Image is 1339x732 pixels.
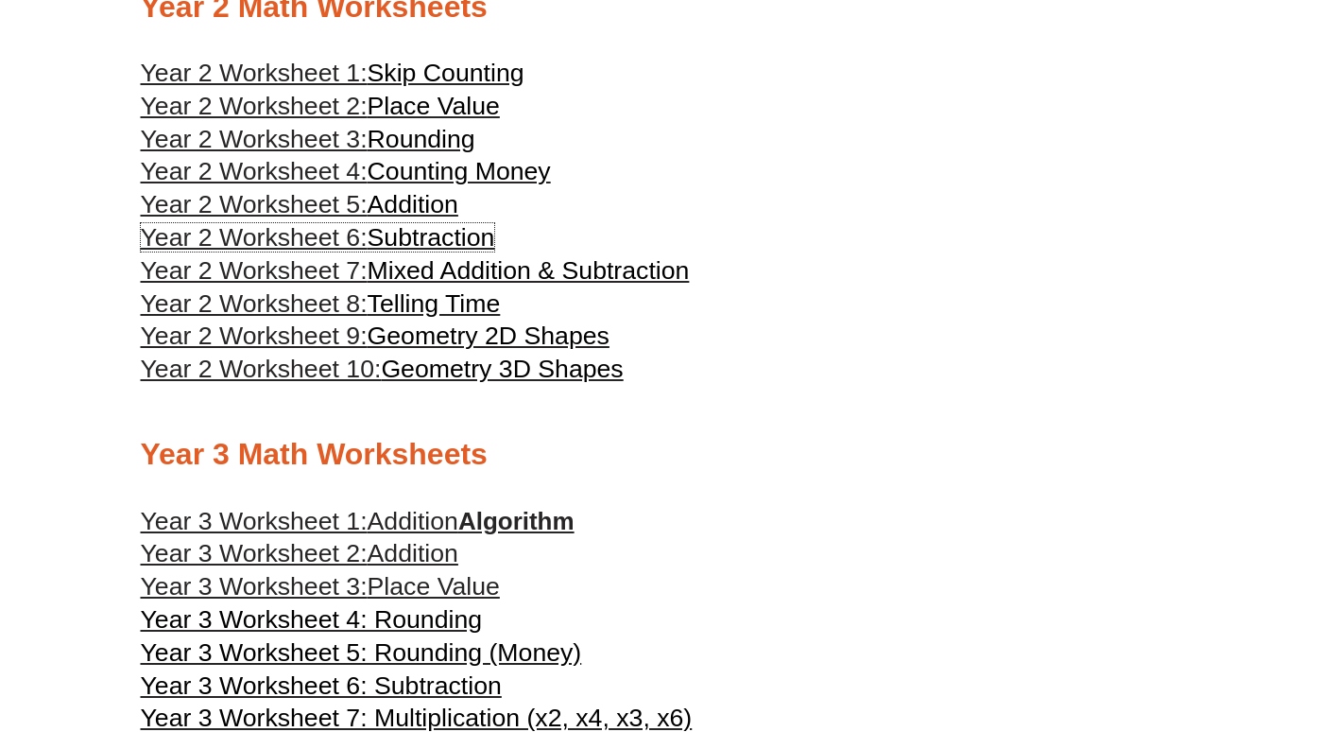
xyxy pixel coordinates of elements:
span: Year 2 Worksheet 7: [141,256,368,285]
span: Year 2 Worksheet 6: [141,223,368,252]
span: Mixed Addition & Subtraction [368,256,690,285]
span: Year 3 Worksheet 6: Subtraction [141,671,502,700]
span: Geometry 3D Shapes [381,355,623,383]
a: Year 2 Worksheet 9:Geometry 2D Shapes [141,322,609,350]
span: Year 3 Worksheet 4: Rounding [141,605,483,634]
a: Year 2 Worksheet 4:Counting Money [141,157,551,185]
span: Subtraction [368,223,495,252]
span: Counting Money [368,157,551,185]
span: Year 2 Worksheet 4: [141,157,368,185]
span: Addition [368,190,458,218]
span: Place Value [368,92,500,120]
span: Year 2 Worksheet 1: [141,59,368,87]
a: Year 2 Worksheet 6:Subtraction [141,223,495,252]
span: Telling Time [368,289,501,318]
a: Year 3 Worksheet 6: Subtraction [141,670,502,703]
a: Year 2 Worksheet 2:Place Value [141,92,500,120]
a: Year 2 Worksheet 10:Geometry 3D Shapes [141,355,624,383]
span: Place Value [368,572,500,601]
a: Year 2 Worksheet 8:Telling Time [141,289,501,318]
a: Year 2 Worksheet 5:Addition [141,190,458,218]
iframe: Chat Widget [1024,518,1339,732]
h2: Year 3 Math Worksheets [141,435,1199,475]
span: Year 2 Worksheet 8: [141,289,368,318]
span: Year 2 Worksheet 5: [141,190,368,218]
span: Addition [368,507,458,535]
span: Year 3 Worksheet 3: [141,572,368,601]
a: Year 2 Worksheet 3:Rounding [141,125,475,153]
a: Year 3 Worksheet 2:Addition [141,537,458,570]
span: Geometry 2D Shapes [368,322,609,350]
span: Year 3 Worksheet 7: Multiplication (x2, x4, x3, x6) [141,704,693,732]
span: Year 2 Worksheet 2: [141,92,368,120]
a: Year 3 Worksheet 1:AdditionAlgorithm [141,507,575,535]
span: Year 3 Worksheet 2: [141,539,368,567]
span: Year 3 Worksheet 1: [141,507,368,535]
span: Rounding [368,125,475,153]
span: Addition [368,539,458,567]
a: Year 2 Worksheet 7:Mixed Addition & Subtraction [141,256,690,285]
span: Year 2 Worksheet 3: [141,125,368,153]
span: Year 2 Worksheet 10: [141,355,382,383]
span: Year 2 Worksheet 9: [141,322,368,350]
a: Year 3 Worksheet 3:Place Value [141,570,500,603]
span: Skip Counting [368,59,524,87]
span: Year 3 Worksheet 5: Rounding (Money) [141,638,582,667]
a: Year 3 Worksheet 5: Rounding (Money) [141,636,582,670]
a: Year 2 Worksheet 1:Skip Counting [141,59,524,87]
a: Year 3 Worksheet 4: Rounding [141,603,483,636]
